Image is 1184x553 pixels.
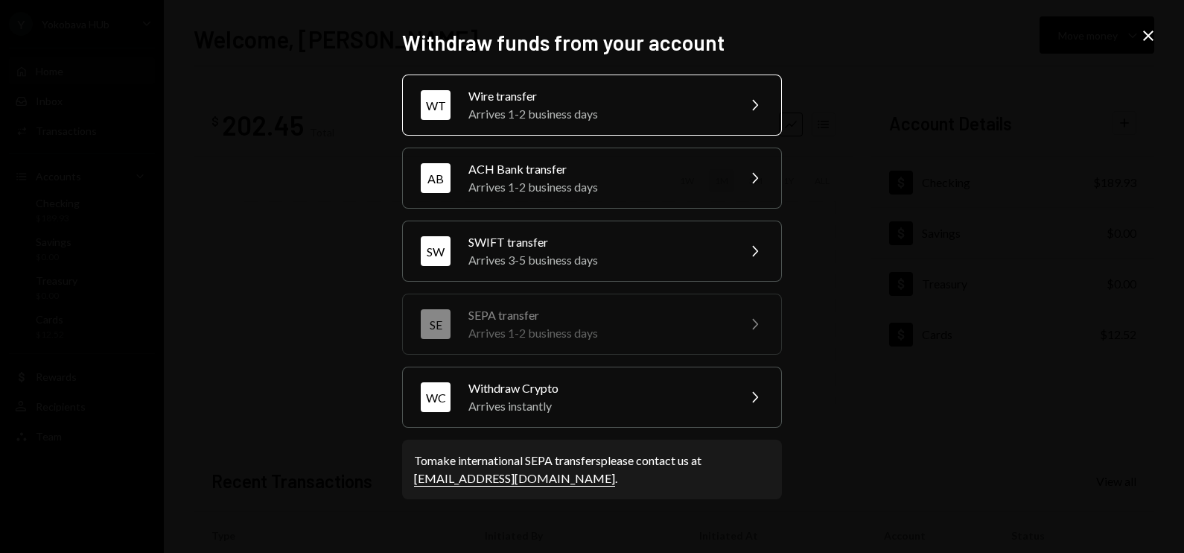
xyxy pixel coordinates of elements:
div: Arrives 1-2 business days [468,105,728,123]
div: SWIFT transfer [468,233,728,251]
button: SESEPA transferArrives 1-2 business days [402,294,782,355]
div: Arrives instantly [468,397,728,415]
div: Wire transfer [468,87,728,105]
button: WTWire transferArrives 1-2 business days [402,75,782,136]
div: To make international SEPA transfers please contact us at . [414,452,770,487]
div: Arrives 3-5 business days [468,251,728,269]
div: Arrives 1-2 business days [468,178,728,196]
button: ABACH Bank transferArrives 1-2 business days [402,148,782,209]
div: SE [421,309,451,339]
a: [EMAIL_ADDRESS][DOMAIN_NAME] [414,471,615,487]
div: SEPA transfer [468,306,728,324]
div: AB [421,163,451,193]
button: WCWithdraw CryptoArrives instantly [402,367,782,428]
div: SW [421,236,451,266]
button: SWSWIFT transferArrives 3-5 business days [402,221,782,282]
div: WC [421,382,451,412]
div: Arrives 1-2 business days [468,324,728,342]
div: ACH Bank transfer [468,160,728,178]
div: Withdraw Crypto [468,379,728,397]
h2: Withdraw funds from your account [402,28,782,57]
div: WT [421,90,451,120]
